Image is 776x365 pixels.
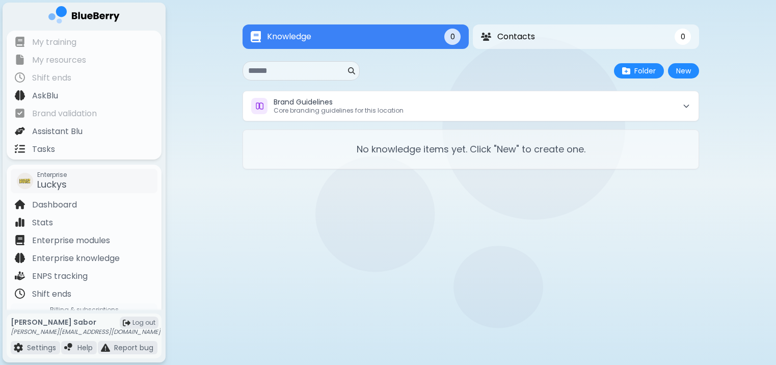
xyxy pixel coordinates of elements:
[14,343,23,352] img: file icon
[132,319,155,327] span: Log out
[123,319,130,327] img: logout
[32,199,77,211] p: Dashboard
[15,289,25,299] img: file icon
[11,303,157,316] a: Billing & subscriptions
[274,107,404,115] p: Core branding guidelines for this location
[114,343,153,352] p: Report bug
[251,31,261,43] img: Knowledge
[32,108,97,120] p: Brand validation
[681,32,685,41] span: 0
[11,318,160,327] p: [PERSON_NAME] Sabor
[450,32,455,41] span: 0
[32,125,83,138] p: Assistant Blu
[27,343,56,352] p: Settings
[622,67,630,75] img: folder plus icon
[32,72,71,84] p: Shift ends
[32,252,120,265] p: Enterprise knowledge
[274,97,333,107] span: Brand Guidelines
[50,305,119,314] span: Billing & subscriptions
[15,271,25,281] img: file icon
[255,142,686,157] p: No knowledge items yet. Click "New" to create one.
[473,24,699,49] button: ContactsContacts0
[15,144,25,154] img: file icon
[15,235,25,245] img: file icon
[17,173,33,189] img: company thumbnail
[634,66,656,75] span: Folder
[15,72,25,83] img: file icon
[32,234,110,247] p: Enterprise modules
[15,55,25,65] img: file icon
[15,108,25,118] img: file icon
[15,37,25,47] img: file icon
[32,270,88,282] p: ENPS tracking
[77,343,93,352] p: Help
[15,253,25,263] img: file icon
[37,171,67,179] span: Enterprise
[668,63,699,79] button: New
[32,143,55,155] p: Tasks
[243,91,699,121] button: Brand GuidelinesCore branding guidelines for this location
[15,199,25,210] img: file icon
[32,288,71,300] p: Shift ends
[11,328,160,336] p: [PERSON_NAME][EMAIL_ADDRESS][DOMAIN_NAME]
[614,63,664,79] button: Folder
[32,217,53,229] p: Stats
[32,54,86,66] p: My resources
[48,6,120,27] img: company logo
[37,178,67,191] span: Luckys
[267,31,311,43] span: Knowledge
[348,67,355,74] img: search icon
[497,31,535,43] span: Contacts
[243,24,469,49] button: KnowledgeKnowledge0
[481,33,491,41] img: Contacts
[64,343,73,352] img: file icon
[15,126,25,136] img: file icon
[32,36,76,48] p: My training
[32,90,58,102] p: AskBlu
[101,343,110,352] img: file icon
[15,90,25,100] img: file icon
[15,217,25,227] img: file icon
